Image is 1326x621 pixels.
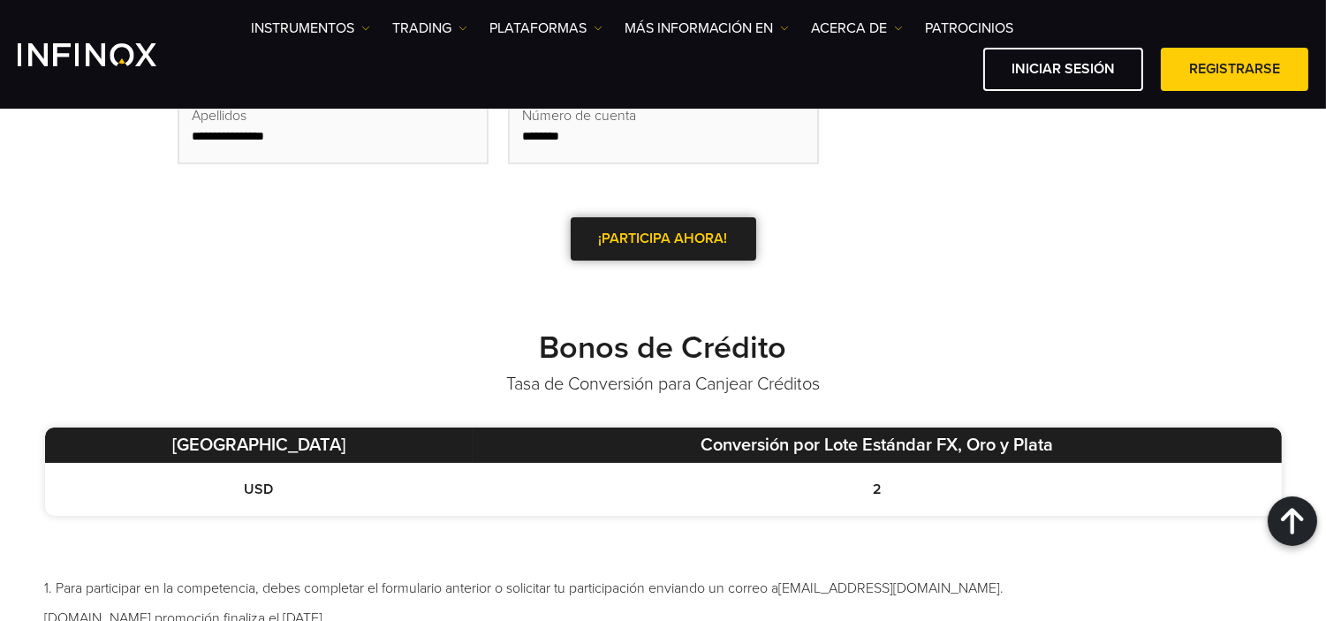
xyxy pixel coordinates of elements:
[473,463,1282,516] td: 2
[1161,48,1308,91] a: Registrarse
[571,217,756,261] a: ¡PARTICIPA AHORA!
[193,105,247,126] span: Apellidos
[18,43,198,66] a: INFINOX Logo
[473,428,1282,463] th: Conversión por Lote Estándar FX, Oro y Plata
[45,428,473,463] th: [GEOGRAPHIC_DATA]
[811,18,903,39] a: ACERCA DE
[392,18,467,39] a: TRADING
[45,372,1282,397] p: Tasa de Conversión para Canjear Créditos
[983,48,1143,91] a: Iniciar sesión
[540,329,787,367] strong: Bonos de Crédito
[625,18,789,39] a: Más información en
[251,18,370,39] a: Instrumentos
[489,18,602,39] a: PLATAFORMAS
[925,18,1013,39] a: Patrocinios
[45,463,473,516] td: USD
[523,105,637,126] span: Número de cuenta
[45,578,1282,599] li: 1. Para participar en la competencia, debes completar el formulario anterior o solicitar tu parti...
